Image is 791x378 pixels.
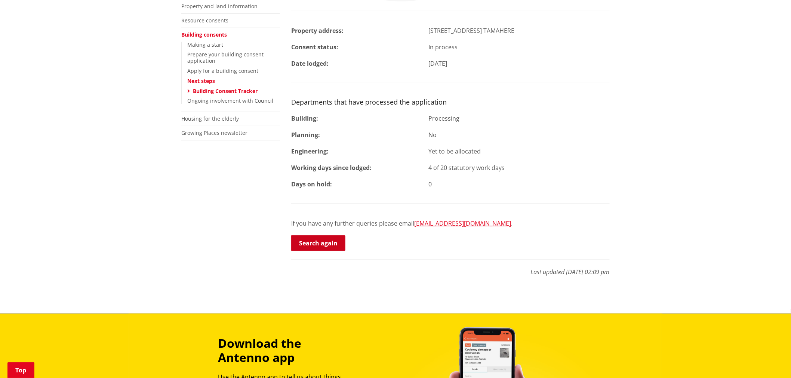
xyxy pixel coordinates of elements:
[423,26,616,35] div: [STREET_ADDRESS] TAMAHERE
[423,43,616,52] div: In process
[181,31,227,38] a: Building consents
[291,114,318,123] strong: Building:
[423,147,616,156] div: Yet to be allocated
[423,130,616,139] div: No
[291,260,610,276] p: Last updated [DATE] 02:09 pm
[291,27,344,35] strong: Property address:
[423,59,616,68] div: [DATE]
[187,51,264,64] a: Prepare your building consent application
[193,87,258,94] a: Building Consent Tracker
[291,164,372,172] strong: Working days since lodged:
[187,97,273,104] a: Ongoing involvement with Council
[423,114,616,123] div: Processing
[423,163,616,172] div: 4 of 20 statutory work days
[291,98,610,106] h3: Departments that have processed the application
[291,235,345,251] a: Search again
[187,77,215,84] a: Next steps
[291,43,338,51] strong: Consent status:
[218,336,353,365] h3: Download the Antenno app
[291,219,610,228] p: If you have any further queries please email .
[7,362,34,378] a: Top
[291,147,329,155] strong: Engineering:
[291,59,329,68] strong: Date lodged:
[181,3,258,10] a: Property and land information
[181,129,247,136] a: Growing Places newsletter
[291,180,332,188] strong: Days on hold:
[187,41,223,48] a: Making a start
[291,131,320,139] strong: Planning:
[181,115,239,122] a: Housing for the elderly
[187,67,258,74] a: Apply for a building consent
[414,219,511,227] a: [EMAIL_ADDRESS][DOMAIN_NAME]
[181,17,228,24] a: Resource consents
[757,347,784,374] iframe: Messenger Launcher
[423,180,616,189] div: 0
